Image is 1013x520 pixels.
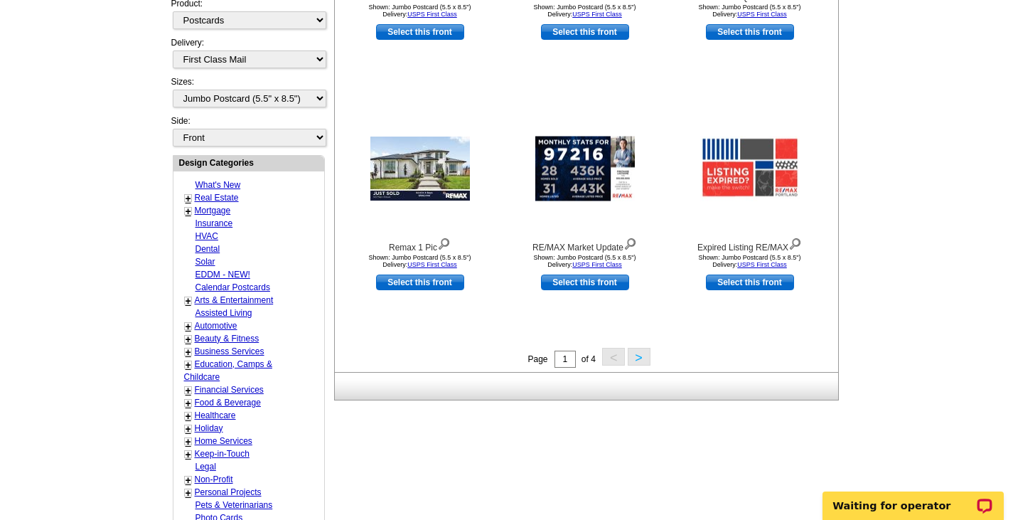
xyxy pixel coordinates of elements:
a: Calendar Postcards [195,282,270,292]
a: Solar [195,257,215,267]
a: + [186,295,191,307]
a: Dental [195,244,220,254]
a: USPS First Class [407,11,457,18]
img: RE/MAX Market Update [535,137,635,201]
span: Page [527,354,547,364]
a: + [186,436,191,447]
img: Expired Listing RE/MAX [700,137,800,201]
a: Keep-in-Touch [195,449,250,459]
a: What's New [195,180,241,190]
a: Mortgage [195,206,231,216]
div: Side: [171,115,325,148]
a: + [186,449,191,460]
a: USPS First Class [737,261,787,268]
a: Food & Beverage [195,398,261,408]
div: Shown: Jumbo Postcard (5.5 x 8.5") Delivery: [672,4,828,18]
a: Financial Services [195,385,264,395]
a: Pets & Veterinarians [195,500,273,510]
a: use this design [376,275,464,290]
a: Arts & Entertainment [195,295,274,305]
a: + [186,346,191,358]
a: Holiday [195,423,223,433]
a: Assisted Living [195,308,252,318]
a: use this design [706,24,794,40]
a: + [186,398,191,409]
div: Shown: Jumbo Postcard (5.5 x 8.5") Delivery: [507,254,663,268]
a: Personal Projects [195,487,262,497]
a: Business Services [195,346,264,356]
img: Remax 1 Pic [370,137,470,201]
div: Shown: Jumbo Postcard (5.5 x 8.5") Delivery: [672,254,828,268]
a: USPS First Class [737,11,787,18]
div: Remax 1 Pic [342,235,498,254]
a: + [186,385,191,396]
a: Education, Camps & Childcare [184,359,272,382]
a: USPS First Class [572,11,622,18]
button: > [628,348,650,366]
a: use this design [706,275,794,290]
div: RE/MAX Market Update [507,235,663,254]
div: Sizes: [171,75,325,115]
a: + [186,487,191,499]
iframe: LiveChat chat widget [813,475,1013,520]
img: view design details [623,235,637,250]
a: + [186,410,191,422]
button: < [602,348,625,366]
a: EDDM - NEW! [195,270,250,280]
a: Non-Profit [195,474,233,484]
a: + [186,206,191,217]
a: Beauty & Fitness [195,334,259,344]
span: of 4 [581,354,596,364]
a: Insurance [195,218,233,228]
a: + [186,334,191,345]
a: Home Services [195,436,252,446]
a: + [186,321,191,332]
a: HVAC [195,231,218,241]
div: Delivery: [171,36,325,75]
a: + [186,359,191,371]
div: Shown: Jumbo Postcard (5.5 x 8.5") Delivery: [507,4,663,18]
a: Automotive [195,321,237,331]
img: view design details [788,235,802,250]
a: + [186,474,191,486]
a: USPS First Class [572,261,622,268]
a: + [186,193,191,204]
a: use this design [541,275,629,290]
a: use this design [541,24,629,40]
img: view design details [437,235,451,250]
a: Healthcare [195,410,236,420]
div: Shown: Jumbo Postcard (5.5 x 8.5") Delivery: [342,254,498,268]
a: + [186,423,191,435]
a: Legal [195,462,216,472]
div: Shown: Jumbo Postcard (5.5 x 8.5") Delivery: [342,4,498,18]
a: Real Estate [195,193,239,203]
div: Design Categories [173,156,324,169]
a: use this design [376,24,464,40]
a: USPS First Class [407,261,457,268]
div: Expired Listing RE/MAX [672,235,828,254]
